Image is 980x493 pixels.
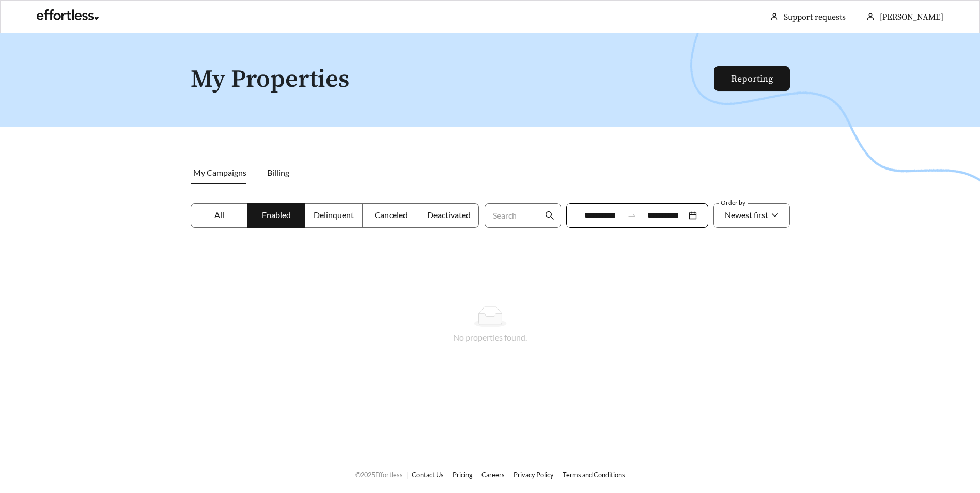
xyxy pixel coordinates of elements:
span: [PERSON_NAME] [880,12,943,22]
span: Newest first [725,210,768,220]
span: Delinquent [314,210,354,220]
a: Reporting [731,73,773,85]
span: to [627,211,636,220]
span: Billing [267,167,289,177]
span: Canceled [375,210,408,220]
span: All [214,210,224,220]
span: My Campaigns [193,167,246,177]
span: Deactivated [427,210,471,220]
span: swap-right [627,211,636,220]
span: search [545,211,554,220]
h1: My Properties [191,66,715,94]
button: Reporting [714,66,790,91]
span: Enabled [262,210,291,220]
a: Support requests [784,12,846,22]
div: No properties found. [203,331,777,344]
